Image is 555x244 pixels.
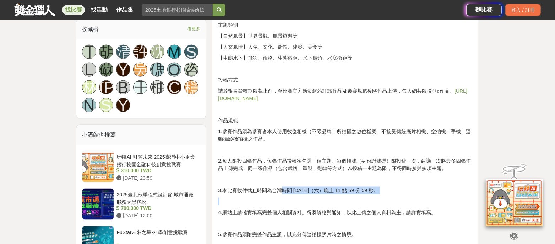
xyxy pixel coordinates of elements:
[218,209,473,216] p: 4.網站上請確實填寫完整個人相關資料。得獎資格與通知，以此上傳之個人資料為主，請詳實填寫。
[117,229,198,242] div: FuStar未來之星-科學創意挑戰賽
[113,5,136,15] a: 作品集
[150,45,164,59] a: 沈
[167,80,181,94] a: C
[117,153,198,167] div: 玩轉AI 引領未來 2025臺灣中小企業銀行校園金融科技創意挑戰賽
[218,43,473,51] p: 【人文風情】人像、文化、街拍、建築、美食等
[116,98,130,112] a: Y
[218,117,473,124] p: 作品規範
[167,45,181,59] a: M
[88,5,110,15] a: 找活動
[82,151,201,183] a: 玩轉AI 引領未來 2025臺灣中小企業銀行校園金融科技創意挑戰賽 310,000 TWD [DATE] 23:59
[218,87,473,102] p: 請於報名徵稿期限截止前，至比賽官方活動網站詳讀作品及參賽規範後將作品上傳，每人總共限投4張作品。
[218,54,473,62] p: 【生態水下】飛羽、寵物、生態微距、水下廣角、水底微距等
[116,80,130,94] a: B
[218,128,473,143] p: 1.參賽作品須為參賽者本人使用數位相機（不限品牌）所拍攝之數位檔案，不接受傳統底片相機、空拍機、手機、運動攝影機拍攝之作品。
[76,125,206,145] div: 小酒館也推薦
[99,63,113,77] a: 蘇
[218,21,473,29] p: 主題類別
[150,80,164,94] a: 柚
[117,191,198,205] div: 2025臺北秋季程式設計節 城市通微服務大黑客松
[82,188,201,220] a: 2025臺北秋季程式設計節 城市通微服務大黑客松 700,000 TWD [DATE] 12:00
[486,175,543,223] img: d2146d9a-e6f6-4337-9592-8cefde37ba6b.png
[117,212,198,219] div: [DATE] 12:00
[82,80,96,94] a: 林
[117,167,198,174] div: 310,000 TWD
[133,63,147,77] a: 吳
[218,187,473,194] p: 3.本比賽收件截止時間為台灣時間 [DATE]（六）晚上 11 點 59 分 59 秒。
[99,45,113,59] a: 胡
[187,25,200,33] span: 看更多
[184,80,198,94] a: 穩
[82,26,99,32] span: 收藏者
[218,157,473,172] p: 2.每人限投四張作品，每張作品投稿須勾選一個主題。每個帳號（身份證號碼）限投稿一次，建議一次將最多四張作品上傳完成。同一張作品（包含裁切、重製、翻轉等方式）以投稿一主題為限，不得同時參與多項主題。
[184,63,198,77] a: 咨
[99,98,113,112] a: S
[133,45,147,59] a: 許
[505,4,541,16] div: 登入 / 註冊
[150,63,164,77] a: 偲
[117,205,198,212] div: 700,000 TWD
[167,63,181,77] a: O
[218,88,467,101] a: [URL][DOMAIN_NAME]
[133,80,147,94] a: 王
[62,5,85,15] a: 找比賽
[184,45,198,59] a: S
[218,32,473,40] p: 【自然風景】世界景觀、風景旅遊等
[116,45,130,59] a: 清
[99,80,113,94] a: [PERSON_NAME]
[116,63,130,77] a: Y
[82,98,96,112] a: N
[218,76,473,84] p: 投稿方式
[466,4,502,16] a: 辦比賽
[117,174,198,182] div: [DATE] 23:59
[142,4,213,16] input: 2025土地銀行校園金融創意挑戰賽：從你出發 開啟智慧金融新頁
[218,231,473,238] p: 5.參賽作品須附完整作品主題，以充分傳達拍攝照片時之情境。
[82,45,96,59] a: 丁
[82,63,96,77] a: L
